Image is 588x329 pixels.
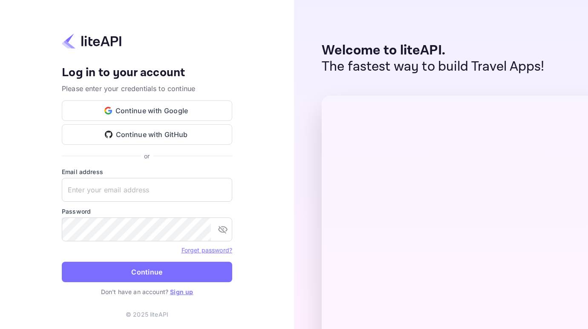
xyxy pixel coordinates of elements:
[62,262,232,282] button: Continue
[62,33,121,49] img: liteapi
[62,178,232,202] input: Enter your email address
[214,221,231,238] button: toggle password visibility
[62,83,232,94] p: Please enter your credentials to continue
[322,43,545,59] p: Welcome to liteAPI.
[182,246,232,254] a: Forget password?
[62,207,232,216] label: Password
[170,288,193,295] a: Sign up
[322,59,545,75] p: The fastest way to build Travel Apps!
[62,100,232,121] button: Continue with Google
[62,124,232,145] button: Continue with GitHub
[62,287,232,296] p: Don't have an account?
[144,152,150,160] p: or
[62,66,232,80] h4: Log in to your account
[62,167,232,176] label: Email address
[182,246,232,254] a: Forget password?
[126,310,168,319] p: © 2025 liteAPI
